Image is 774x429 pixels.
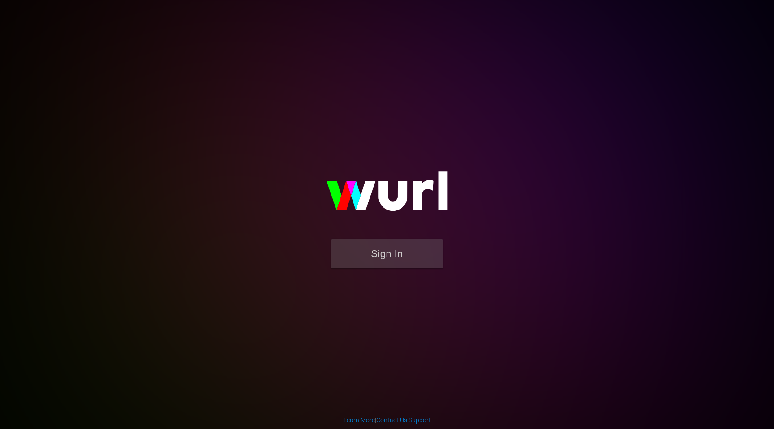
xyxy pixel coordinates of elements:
a: Support [408,416,431,424]
div: | | [344,416,431,425]
a: Learn More [344,416,375,424]
img: wurl-logo-on-black-223613ac3d8ba8fe6dc639794a292ebdb59501304c7dfd60c99c58986ef67473.svg [297,152,477,239]
button: Sign In [331,239,443,268]
a: Contact Us [376,416,407,424]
